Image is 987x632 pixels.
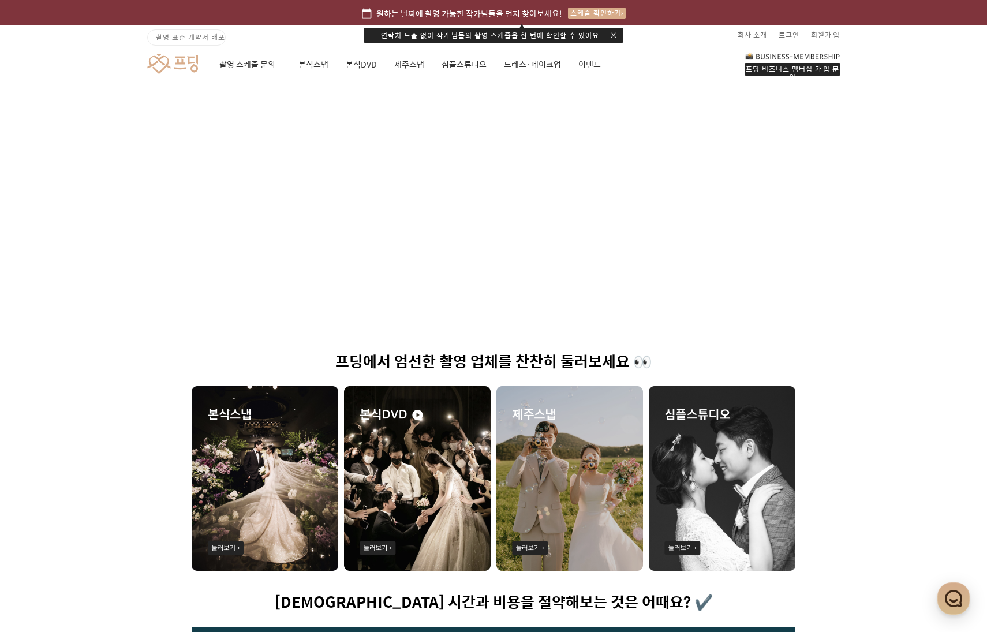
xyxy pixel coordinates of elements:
[811,25,840,44] a: 회원가입
[219,45,281,84] a: 촬영 스케줄 문의
[442,45,487,84] a: 심플스튜디오
[504,45,561,84] a: 드레스·메이크업
[298,45,328,84] a: 본식스냅
[394,45,424,84] a: 제주스냅
[745,52,840,76] a: 프딩 비즈니스 멤버십 가입 문의
[192,353,795,371] h1: 프딩에서 엄선한 촬영 업체를 찬찬히 둘러보세요 👀
[738,25,767,44] a: 회사 소개
[364,28,623,43] div: 연락처 노출 없이 작가님들의 촬영 스케줄을 한 번에 확인할 수 있어요.
[156,32,225,42] span: 촬영 표준 계약서 배포
[376,7,562,20] span: 원하는 날짜에 촬영 가능한 작가님들을 먼저 찾아보세요!
[346,45,377,84] a: 본식DVD
[192,594,795,612] h1: [DEMOGRAPHIC_DATA] 시간과 비용을 절약해보는 것은 어때요? ✔️
[147,29,226,46] a: 촬영 표준 계약서 배포
[568,8,626,19] div: 스케줄 확인하기
[779,25,799,44] a: 로그인
[578,45,601,84] a: 이벤트
[745,63,840,76] div: 프딩 비즈니스 멤버십 가입 문의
